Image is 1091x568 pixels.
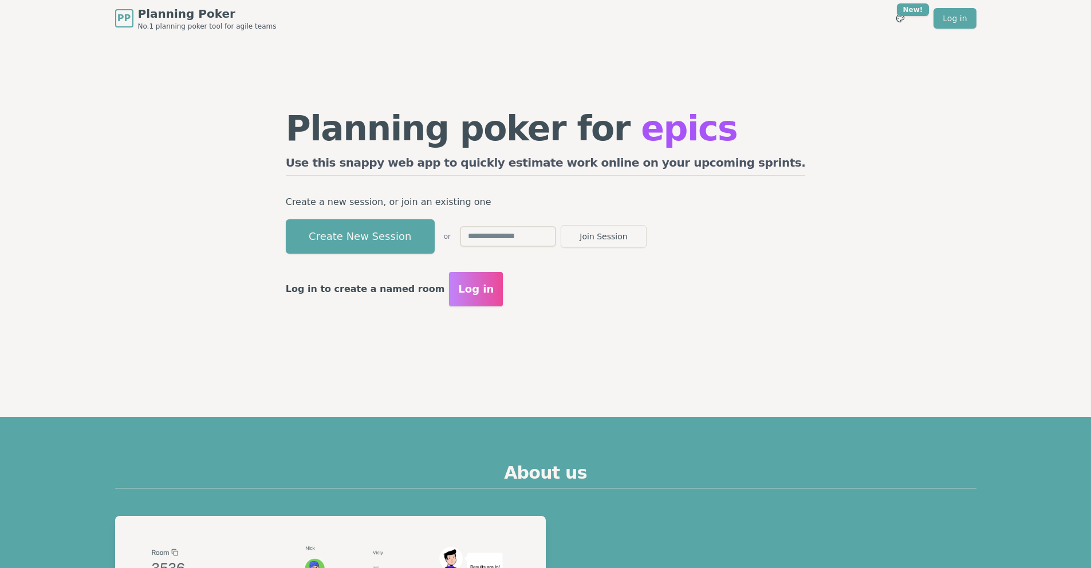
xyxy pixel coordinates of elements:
button: Log in [449,272,503,306]
h2: Use this snappy web app to quickly estimate work online on your upcoming sprints. [286,155,806,176]
button: Join Session [561,225,647,248]
h1: Planning poker for [286,111,806,145]
span: Planning Poker [138,6,277,22]
p: Create a new session, or join an existing one [286,194,806,210]
button: Create New Session [286,219,435,254]
a: PPPlanning PokerNo.1 planning poker tool for agile teams [115,6,277,31]
div: New! [897,3,929,16]
h2: About us [115,463,976,488]
a: Log in [934,8,976,29]
span: or [444,232,451,241]
span: PP [117,11,131,25]
span: No.1 planning poker tool for agile teams [138,22,277,31]
p: Log in to create a named room [286,281,445,297]
span: epics [641,108,737,148]
button: New! [890,8,911,29]
span: Log in [458,281,494,297]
